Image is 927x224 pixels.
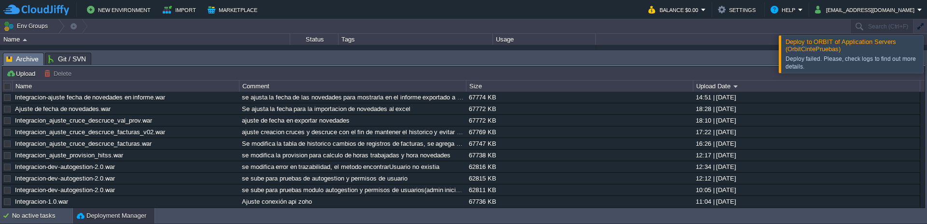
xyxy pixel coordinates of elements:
[693,126,919,138] div: 17:22 | [DATE]
[693,150,919,161] div: 12:17 | [DATE]
[466,150,692,161] div: 67738 KB
[693,173,919,184] div: 12:12 | [DATE]
[0,45,8,71] img: AMDAwAAAACH5BAEAAAAALAAAAAABAAEAAAICRAEAOw==
[15,175,115,182] a: Integracion-dev-autogestion-2.0.war
[542,45,574,71] div: 11%
[15,152,123,159] a: Integracion_ajuste_provision_hitss.war
[208,4,260,15] button: Marketplace
[239,161,465,172] div: se modifica error en trazabilidad, el metodo encontrarUsuario no existia
[9,45,22,71] img: AMDAwAAAACH5BAEAAAAALAAAAAABAAEAAAICRAEAOw==
[648,4,701,15] button: Balance $0.00
[467,81,693,92] div: Size
[239,115,465,126] div: ajuste de fecha en exportar novedades
[15,198,68,205] a: Integracion-1.0.war
[15,105,111,112] a: Ajuste de fecha de novedades.war
[694,81,920,92] div: Upload Date
[15,94,165,101] a: Integracion-ajuste fecha de novedades en informe.war
[466,126,692,138] div: 67769 KB
[13,81,239,92] div: Name
[466,196,692,207] div: 67736 KB
[239,150,465,161] div: se modifica la provision para calculo de horas trabajadas y hora novedades
[23,39,27,41] img: AMDAwAAAACH5BAEAAAAALAAAAAABAAEAAAICRAEAOw==
[239,196,465,207] div: Ajuste conexión api zoho
[291,34,338,45] div: Status
[786,38,896,53] span: Deploy to ORBIT of Application Servers (OrbitCintePruebas)
[815,4,917,15] button: [EMAIL_ADDRESS][DOMAIN_NAME]
[15,117,152,124] a: Integracion_ajuste_cruce_descruce_val_prov.war
[693,184,919,196] div: 10:05 | [DATE]
[693,92,919,103] div: 14:51 | [DATE]
[466,138,692,149] div: 67747 KB
[163,4,199,15] button: Import
[26,49,39,58] a: Orbit
[239,173,465,184] div: se sube para pruebas de autogestion y permisos de usuario
[6,53,39,65] span: Archive
[239,103,465,114] div: Se ajusta la fecha para la importacion de novedades al excel
[493,34,595,45] div: Usage
[3,4,69,16] img: CloudJiffy
[44,69,74,78] button: Delete
[693,138,919,149] div: 16:26 | [DATE]
[771,4,798,15] button: Help
[693,115,919,126] div: 18:10 | [DATE]
[87,4,154,15] button: New Environment
[693,161,919,172] div: 12:34 | [DATE]
[466,115,692,126] div: 67772 KB
[12,208,72,224] div: No active tasks
[693,103,919,114] div: 18:28 | [DATE]
[239,126,465,138] div: ajuste creacion cruces y descruce con el fin de mantener el historico y evitar recalculos en line...
[15,140,152,147] a: Integracion_ajuste_cruce_descruce_facturas.war
[239,138,465,149] div: Se modifica la tabla de historico cambios de registros de facturas, se agrega el maestro estados ...
[77,211,146,221] button: Deployment Manager
[15,163,115,170] a: Integracion-dev-autogestion-2.0.war
[339,34,492,45] div: Tags
[1,34,290,45] div: Name
[240,81,466,92] div: Comment
[466,103,692,114] div: 67772 KB
[718,4,758,15] button: Settings
[466,161,692,172] div: 62816 KB
[508,45,527,71] div: 12 / 70
[15,128,165,136] a: Integracion_ajuste_cruce_descruce_facturas_v02.war
[786,55,921,70] div: Deploy failed. Please, check logs to find out more details.
[466,184,692,196] div: 62811 KB
[48,53,86,65] span: Git / SVN
[6,69,38,78] button: Upload
[239,184,465,196] div: se sube para pruebas modulo autogestion y permisos de usuarios(admin inicialmente)
[693,196,919,207] div: 11:04 | [DATE]
[466,92,692,103] div: 67774 KB
[290,45,338,71] div: Running
[239,92,465,103] div: se ajusta la fecha de las novedades para mostrarla en el informe exportado a excel.
[15,186,115,194] a: Integracion-dev-autogestion-2.0.war
[3,19,51,33] button: Env Groups
[466,173,692,184] div: 62815 KB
